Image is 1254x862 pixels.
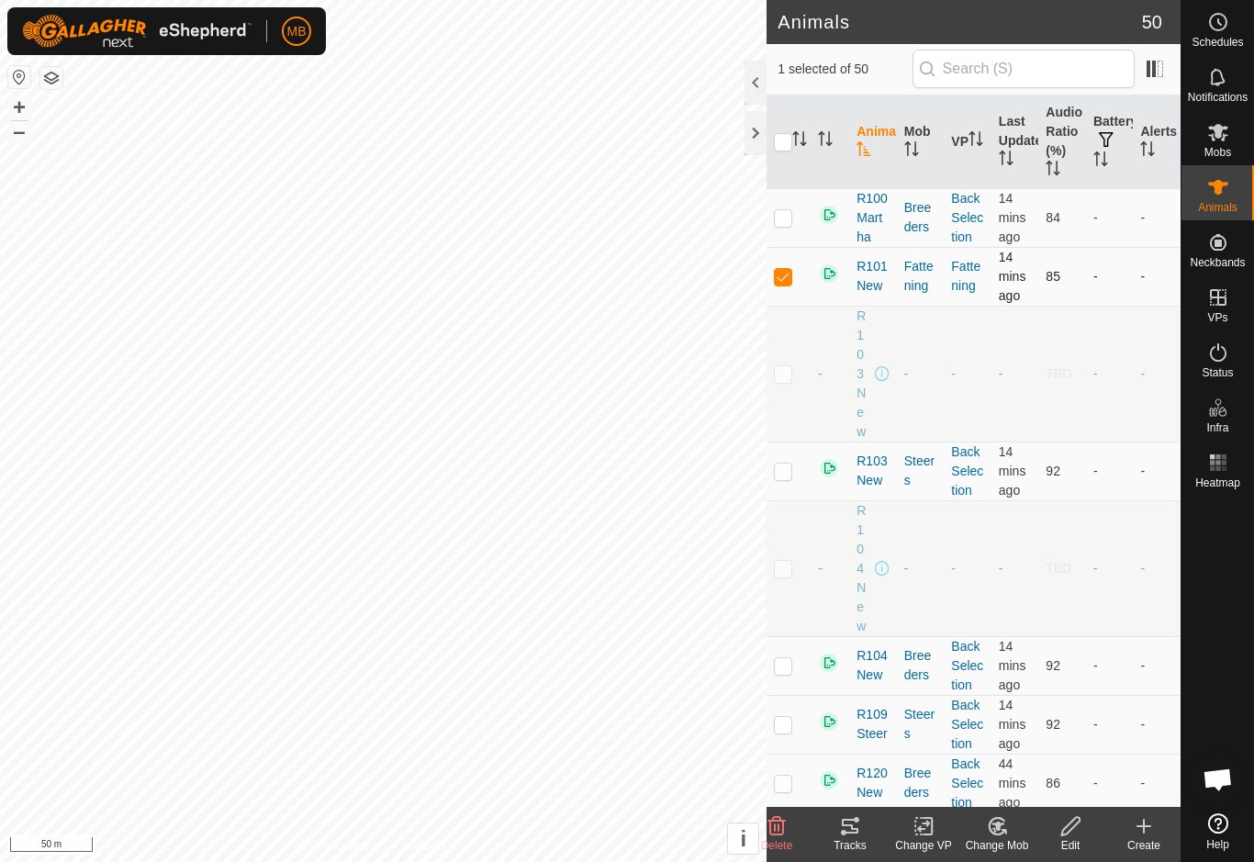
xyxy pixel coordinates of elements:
span: R101New [857,257,890,296]
input: Search (S) [913,50,1135,88]
div: - [904,364,937,384]
div: Change VP [887,837,960,854]
p-sorticon: Activate to sort [1093,154,1108,169]
div: - [904,559,937,578]
div: Fattening [904,257,937,296]
span: i [740,826,746,851]
span: 92 [1046,464,1060,478]
a: Back Selection [951,444,983,498]
a: Back Selection [951,639,983,692]
span: 1 selected of 50 [778,60,912,79]
th: Battery [1086,95,1134,189]
div: Steers [904,452,937,490]
span: Heatmap [1195,477,1240,488]
span: TBD [1046,561,1071,576]
span: 84 [1046,210,1060,225]
img: returning on [818,457,840,479]
span: Status [1202,367,1233,378]
span: - [818,561,823,576]
span: 6 Oct 2025 at 6:03 pm [999,444,1026,498]
span: Infra [1206,422,1228,433]
img: returning on [818,263,840,285]
button: Map Layers [40,67,62,89]
td: - [1133,188,1181,247]
app-display-virtual-paddock-transition: - [951,561,956,576]
div: Change Mob [960,837,1034,854]
span: - [999,561,1003,576]
th: VP [944,95,991,189]
th: Animal [849,95,897,189]
a: Privacy Policy [311,838,380,855]
div: Open chat [1191,752,1246,807]
img: Gallagher Logo [22,15,252,48]
span: 50 [1142,8,1162,36]
img: returning on [818,769,840,791]
button: + [8,96,30,118]
td: - [1133,754,1181,812]
span: VPs [1207,312,1227,323]
span: TBD [1046,366,1071,381]
td: - [1086,442,1134,500]
span: Schedules [1192,37,1243,48]
div: Tracks [813,837,887,854]
div: Breeders [904,198,937,237]
span: Animals [1198,202,1237,213]
span: - [818,366,823,381]
span: R104New [857,646,890,685]
div: Edit [1034,837,1107,854]
button: – [8,120,30,142]
div: Breeders [904,764,937,802]
td: - [1133,695,1181,754]
span: Delete [761,839,793,852]
span: 92 [1046,717,1060,732]
button: i [728,823,758,854]
p-sorticon: Activate to sort [968,134,983,149]
span: R103New [857,452,890,490]
a: Back Selection [951,756,983,810]
td: - [1133,442,1181,500]
td: - [1086,306,1134,442]
th: Last Updated [991,95,1039,189]
td: - [1086,695,1134,754]
p-sorticon: Activate to sort [1046,163,1060,178]
span: 6 Oct 2025 at 6:03 pm [999,250,1026,303]
p-sorticon: Activate to sort [818,134,833,149]
span: R103New [857,307,871,442]
p-sorticon: Activate to sort [857,144,871,159]
span: 6 Oct 2025 at 5:33 pm [999,756,1026,810]
div: Create [1107,837,1181,854]
span: - [999,366,1003,381]
div: Breeders [904,646,937,685]
td: - [1086,188,1134,247]
a: Back Selection [951,698,983,751]
td: - [1086,636,1134,695]
a: Help [1181,806,1254,857]
td: - [1133,636,1181,695]
h2: Animals [778,11,1142,33]
p-sorticon: Activate to sort [792,134,807,149]
td: - [1133,247,1181,306]
button: Reset Map [8,66,30,88]
img: returning on [818,652,840,674]
p-sorticon: Activate to sort [999,153,1013,168]
span: R100Martha [857,189,890,247]
td: - [1133,500,1181,636]
span: R109Steer [857,705,890,744]
span: 6 Oct 2025 at 6:03 pm [999,698,1026,751]
span: 92 [1046,658,1060,673]
span: MB [287,22,307,41]
a: Fattening [951,259,980,293]
p-sorticon: Activate to sort [904,144,919,159]
a: Contact Us [401,838,455,855]
span: 6 Oct 2025 at 6:03 pm [999,639,1026,692]
th: Audio Ratio (%) [1038,95,1086,189]
span: Neckbands [1190,257,1245,268]
img: returning on [818,711,840,733]
span: R120New [857,764,890,802]
a: Back Selection [951,191,983,244]
span: Help [1206,839,1229,850]
span: Notifications [1188,92,1248,103]
app-display-virtual-paddock-transition: - [951,366,956,381]
span: Mobs [1204,147,1231,158]
td: - [1133,306,1181,442]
